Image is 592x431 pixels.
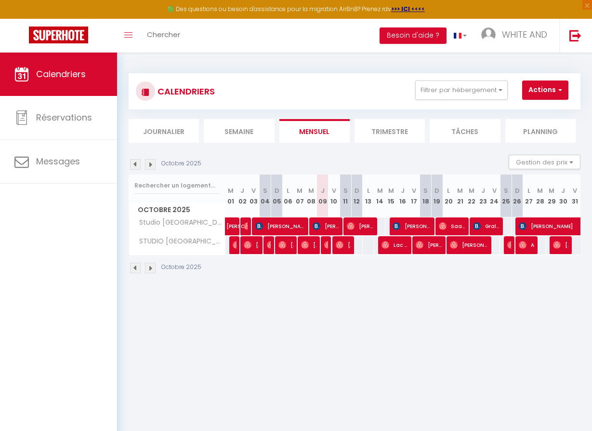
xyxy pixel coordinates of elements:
th: 26 [512,175,523,217]
abbr: J [481,186,485,195]
span: [PERSON_NAME] [416,236,443,254]
li: Journalier [129,119,199,143]
abbr: V [573,186,577,195]
th: 04 [260,175,271,217]
img: Super Booking [29,27,88,43]
abbr: L [367,186,370,195]
span: [PERSON_NAME] [393,217,431,235]
th: 16 [397,175,408,217]
abbr: V [251,186,256,195]
th: 09 [317,175,329,217]
input: Rechercher un logement... [134,177,220,194]
abbr: M [388,186,394,195]
th: 21 [454,175,466,217]
th: 30 [557,175,569,217]
abbr: M [537,186,543,195]
abbr: D [275,186,279,195]
li: Trimestre [355,119,425,143]
abbr: M [469,186,474,195]
span: [PERSON_NAME] [347,217,374,235]
p: Octobre 2025 [161,263,201,272]
th: 06 [282,175,294,217]
button: Gestion des prix [509,155,580,169]
th: 02 [237,175,248,217]
abbr: M [297,186,303,195]
abbr: L [287,186,289,195]
span: [PERSON_NAME] [244,217,248,235]
th: 23 [477,175,489,217]
th: 05 [271,175,283,217]
span: [PERSON_NAME] [301,236,316,254]
th: 03 [248,175,260,217]
th: 13 [363,175,374,217]
button: Filtrer par hébergement [415,81,508,100]
th: 01 [225,175,237,217]
span: [PERSON_NAME] [324,236,328,254]
button: Actions [522,81,568,100]
abbr: J [401,186,405,195]
img: logout [569,29,581,41]
abbr: M [457,186,463,195]
abbr: M [308,186,314,195]
th: 28 [535,175,546,217]
th: 08 [305,175,317,217]
a: Chercher [140,19,187,53]
abbr: M [549,186,554,195]
h3: CALENDRIERS [155,81,215,102]
abbr: D [434,186,439,195]
span: [PERSON_NAME] [226,212,249,230]
th: 11 [340,175,351,217]
li: Planning [505,119,576,143]
span: [PERSON_NAME] [233,236,237,254]
abbr: M [377,186,383,195]
a: ... WHITE AND [474,19,559,53]
span: Messages [36,155,80,167]
span: [PERSON_NAME] [507,236,511,254]
th: 22 [466,175,477,217]
abbr: S [423,186,428,195]
abbr: J [561,186,565,195]
a: [PERSON_NAME] [222,217,233,236]
span: [PERSON_NAME] [450,236,488,254]
img: ... [481,27,496,42]
abbr: J [321,186,325,195]
li: Tâches [430,119,500,143]
th: 12 [351,175,363,217]
span: [PERSON_NAME] [553,236,568,254]
th: 17 [408,175,420,217]
p: Octobre 2025 [161,159,201,168]
abbr: M [228,186,234,195]
abbr: V [332,186,336,195]
abbr: L [527,186,530,195]
th: 20 [443,175,454,217]
span: [PERSON_NAME] [255,217,305,235]
th: 19 [432,175,443,217]
th: 29 [546,175,557,217]
th: 15 [385,175,397,217]
th: 10 [329,175,340,217]
span: Octobre 2025 [129,203,225,217]
li: Mensuel [279,119,350,143]
span: Réservations [36,111,92,123]
span: WHITE AND [502,28,547,40]
abbr: D [515,186,520,195]
th: 14 [374,175,386,217]
th: 18 [420,175,432,217]
span: Chercher [147,29,180,40]
span: [PERSON_NAME] [313,217,340,235]
abbr: S [504,186,508,195]
abbr: D [355,186,359,195]
th: 25 [500,175,512,217]
span: Calendriers [36,68,86,80]
span: [PERSON_NAME] [PERSON_NAME] [336,236,351,254]
abbr: J [240,186,244,195]
th: 24 [488,175,500,217]
span: Saad El Guennouni [439,217,466,235]
abbr: S [263,186,267,195]
span: Lac [PERSON_NAME] [382,236,408,254]
span: [PERSON_NAME] [278,236,294,254]
a: >>> ICI <<<< [391,5,425,13]
th: 31 [569,175,580,217]
abbr: V [412,186,416,195]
